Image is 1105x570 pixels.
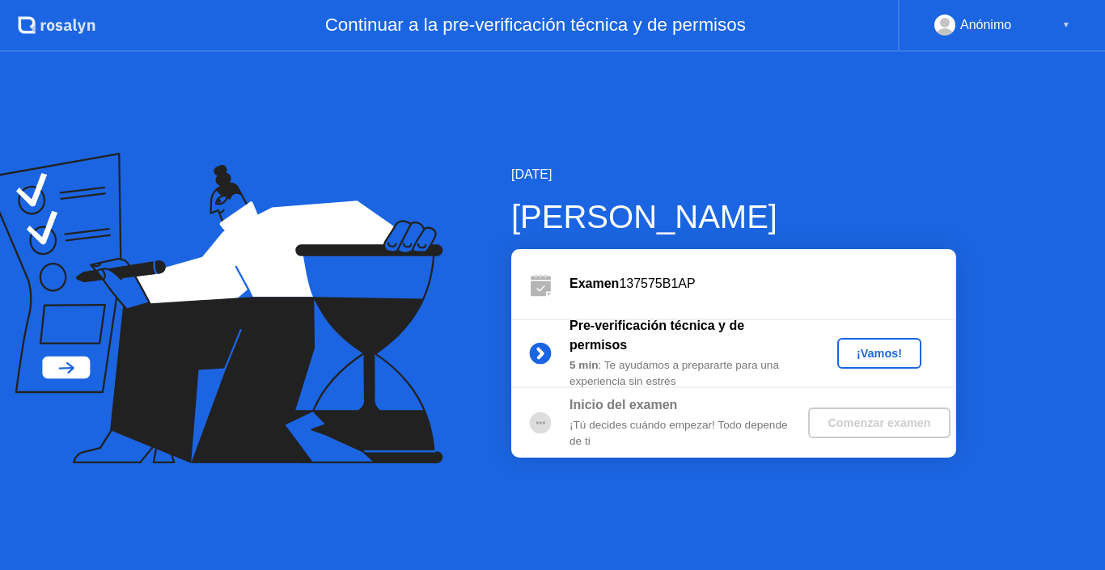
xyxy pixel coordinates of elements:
b: Pre-verificación técnica y de permisos [569,319,744,352]
button: Comenzar examen [808,407,950,438]
b: 5 min [569,359,599,371]
div: [PERSON_NAME] [511,192,956,241]
div: Comenzar examen [815,416,943,429]
div: : Te ayudamos a prepararte para una experiencia sin estrés [569,357,802,391]
div: ¡Vamos! [844,347,915,360]
b: Examen [569,277,619,290]
button: ¡Vamos! [837,338,921,369]
div: Anónimo [960,15,1011,36]
div: ¡Tú decides cuándo empezar! Todo depende de ti [569,417,802,450]
div: [DATE] [511,165,956,184]
b: Inicio del examen [569,398,677,412]
div: 137575B1AP [569,274,956,293]
div: ▼ [1062,15,1070,36]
